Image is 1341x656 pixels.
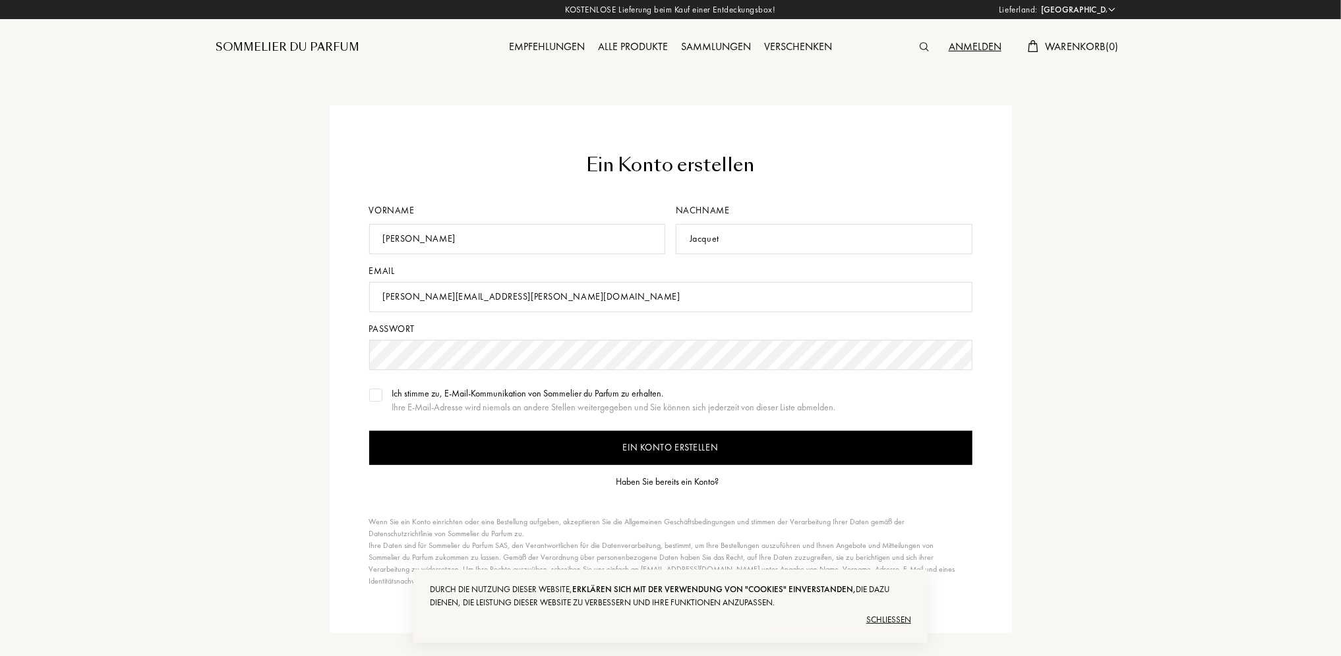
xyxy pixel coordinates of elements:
div: Ein Konto erstellen [369,151,972,179]
input: Email [369,282,972,312]
div: Verschenken [758,39,839,56]
div: Ihre E-Mail-Adresse wird niemals an andere Stellen weitergegeben und Sie können sich jederzeit vo... [392,400,836,414]
div: Anmelden [942,39,1008,56]
span: erklären sich mit der Verwendung von "Cookies" einverstanden, [572,584,856,595]
a: Verschenken [758,40,839,53]
div: Ich stimme zu, E-Mail-Kommunikation von Sommelier du Parfum zu erhalten. [392,387,836,400]
a: Sammlungen [674,40,758,53]
div: Passwort [369,322,972,336]
div: Durch die Nutzung dieser Website, die dazu dienen, die Leistung dieser Website zu verbessern und ... [430,583,911,609]
img: valide.svg [371,392,380,398]
input: Nachname [676,224,972,254]
a: Empfehlungen [502,40,591,53]
input: Ein Konto erstellen [369,431,972,465]
div: Nachname [676,204,972,217]
span: Warenkorb ( 0 ) [1045,40,1119,53]
div: Empfehlungen [502,39,591,56]
div: Email [369,264,972,278]
span: Lieferland: [999,3,1038,16]
input: Vorname [369,224,666,254]
a: Sommelier du Parfum [216,40,359,55]
a: Alle Produkte [591,40,674,53]
div: Sammlungen [674,39,758,56]
img: cart.svg [1028,40,1038,52]
div: Schließen [430,609,911,630]
a: Haben Sie bereits ein Konto? [616,475,725,489]
div: Wenn Sie ein Konto einrichten oder eine Bestellung aufgeben, akzeptieren Sie die Allgemeinen Gesc... [369,516,966,587]
div: Haben Sie bereits ein Konto? [616,475,719,489]
div: Alle Produkte [591,39,674,56]
div: Vorname [369,204,671,217]
a: Anmelden [942,40,1008,53]
img: search_icn.svg [920,42,929,51]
